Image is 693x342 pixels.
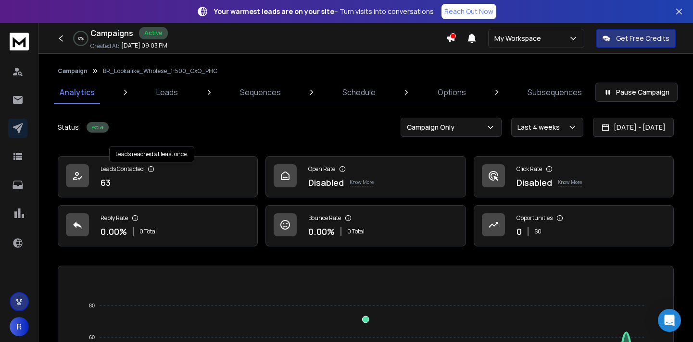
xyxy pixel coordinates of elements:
p: Opportunities [517,214,553,222]
a: Sequences [234,81,287,104]
button: R [10,317,29,336]
p: Leads Contacted [101,165,144,173]
p: Open Rate [308,165,335,173]
p: Sequences [240,86,281,98]
a: Options [432,81,472,104]
button: Pause Campaign [595,83,678,102]
p: Get Free Credits [616,34,669,43]
p: 0 Total [347,228,365,235]
p: Disabled [517,176,552,189]
button: Campaign [58,67,88,75]
p: Reach Out Now [444,7,493,16]
p: Subsequences [528,86,582,98]
div: Open Intercom Messenger [658,309,681,332]
p: Disabled [308,176,344,189]
p: 0 [517,225,522,238]
button: [DATE] - [DATE] [593,118,674,137]
a: Reply Rate0.00%0 Total [58,205,258,246]
p: Leads [156,86,178,98]
a: Leads [151,81,184,104]
p: $ 0 [534,228,542,235]
p: Status: [58,122,81,132]
a: Opportunities0$0 [474,205,674,246]
p: Know More [558,179,582,186]
strong: Your warmest leads are on your site [214,7,334,16]
p: Options [438,86,466,98]
p: BR_Lookalike_Wholese_1-500_CxO_PHC [103,67,217,75]
p: Analytics [60,86,95,98]
p: 63 [101,176,111,189]
p: Know More [350,179,374,186]
img: logo [10,33,29,50]
div: Active [87,122,109,133]
p: My Workspace [494,34,545,43]
p: Campaign Only [407,122,458,132]
a: Open RateDisabledKnow More [265,156,466,197]
p: Created At: [90,42,119,50]
tspan: 80 [89,303,95,308]
p: 0 Total [139,228,157,235]
p: Leads reached at least once. [115,150,188,158]
p: Click Rate [517,165,542,173]
a: Click RateDisabledKnow More [474,156,674,197]
a: Leads Contacted63 [58,156,258,197]
p: 0.00 % [308,225,335,238]
p: 0.00 % [101,225,127,238]
p: – Turn visits into conversations [214,7,434,16]
div: Active [139,27,168,39]
p: Bounce Rate [308,214,341,222]
a: Schedule [337,81,381,104]
p: Schedule [342,86,376,98]
h1: Campaigns [90,27,133,39]
p: Reply Rate [101,214,128,222]
a: Analytics [54,81,101,104]
p: [DATE] 09:03 PM [121,42,167,49]
p: Last 4 weeks [517,122,564,132]
button: Get Free Credits [596,29,676,48]
p: 0 % [78,36,84,41]
a: Bounce Rate0.00%0 Total [265,205,466,246]
a: Reach Out Now [441,4,496,19]
a: Subsequences [522,81,588,104]
tspan: 60 [89,334,95,340]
